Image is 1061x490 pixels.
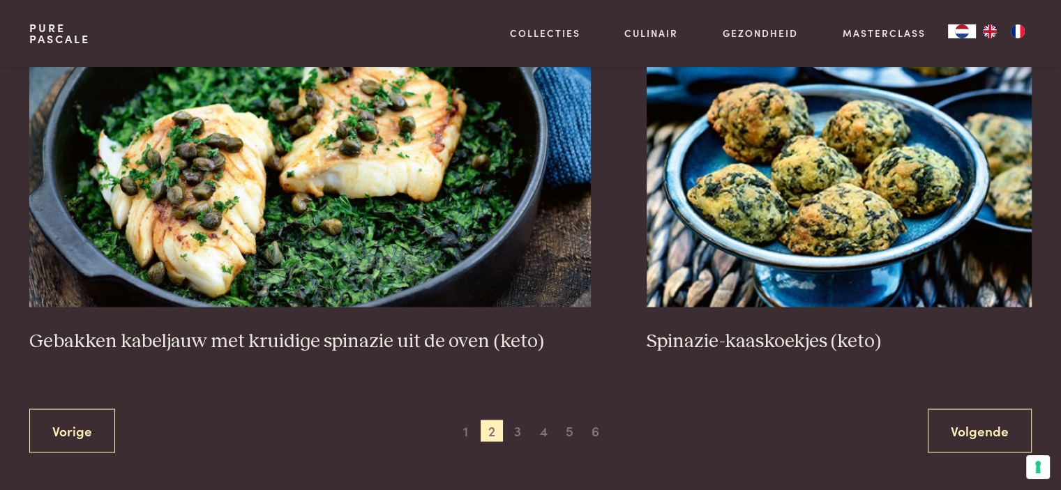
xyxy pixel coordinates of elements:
[723,26,798,40] a: Gezondheid
[558,420,580,442] span: 5
[976,24,1004,38] a: EN
[928,408,1032,452] a: Volgende
[624,26,678,40] a: Culinair
[1026,455,1050,479] button: Uw voorkeuren voor toestemming voor trackingtechnologieën
[510,26,580,40] a: Collecties
[585,420,607,442] span: 6
[29,28,591,353] a: Gebakken kabeljauw met kruidige spinazie uit de oven (keto) Gebakken kabeljauw met kruidige spina...
[506,420,529,442] span: 3
[948,24,976,38] a: NL
[647,28,1032,353] a: Spinazie-kaaskoekjes (keto) Spinazie-kaaskoekjes (keto)
[1004,24,1032,38] a: FR
[647,329,1032,353] h3: Spinazie-kaaskoekjes (keto)
[948,24,1032,38] aside: Language selected: Nederlands
[647,28,1032,307] img: Spinazie-kaaskoekjes (keto)
[532,420,555,442] span: 4
[948,24,976,38] div: Language
[976,24,1032,38] ul: Language list
[29,329,591,353] h3: Gebakken kabeljauw met kruidige spinazie uit de oven (keto)
[455,420,477,442] span: 1
[843,26,926,40] a: Masterclass
[29,22,90,45] a: PurePascale
[29,28,591,307] img: Gebakken kabeljauw met kruidige spinazie uit de oven (keto)
[481,420,503,442] span: 2
[29,408,115,452] a: Vorige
